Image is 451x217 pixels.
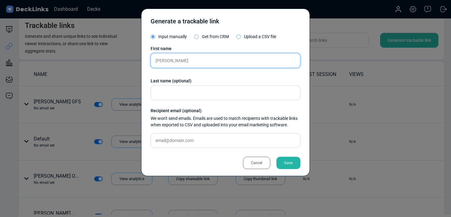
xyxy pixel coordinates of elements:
[158,34,187,39] span: Input manually
[244,34,276,39] span: Upload a CSV file
[151,108,300,114] div: Recipient email (optional)
[151,133,300,148] input: email@domain.com
[276,157,300,169] div: Save
[151,17,219,29] div: Generate a trackable link
[151,45,300,52] div: First name
[202,34,229,39] span: Get from CRM
[151,78,300,84] div: Last name (optional)
[151,115,300,128] div: We won't send emails. Emails are used to match recipients with trackable links when exported to C...
[243,157,270,169] div: Cancel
